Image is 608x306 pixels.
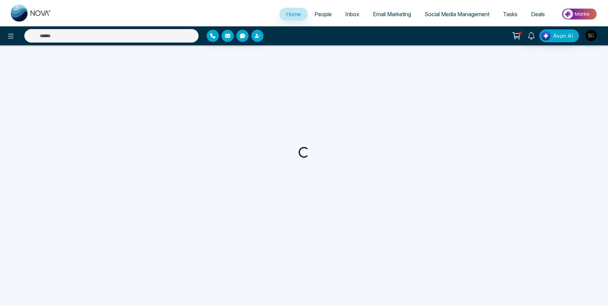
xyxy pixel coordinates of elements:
a: Tasks [496,8,524,21]
a: People [308,8,338,21]
span: Email Marketing [373,11,411,18]
a: Inbox [338,8,366,21]
span: Deals [531,11,545,18]
button: Avon AI [539,29,579,42]
span: People [314,11,332,18]
a: Social Media Management [418,8,496,21]
img: Lead Flow [541,31,551,41]
span: Tasks [503,11,517,18]
span: Home [286,11,301,18]
img: User Avatar [585,30,597,41]
img: Nova CRM Logo [11,5,51,22]
img: Market-place.gif [555,6,604,22]
span: Inbox [345,11,359,18]
a: Email Marketing [366,8,418,21]
span: Social Media Management [425,11,489,18]
a: Home [279,8,308,21]
span: Avon AI [553,32,573,40]
a: Deals [524,8,552,21]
